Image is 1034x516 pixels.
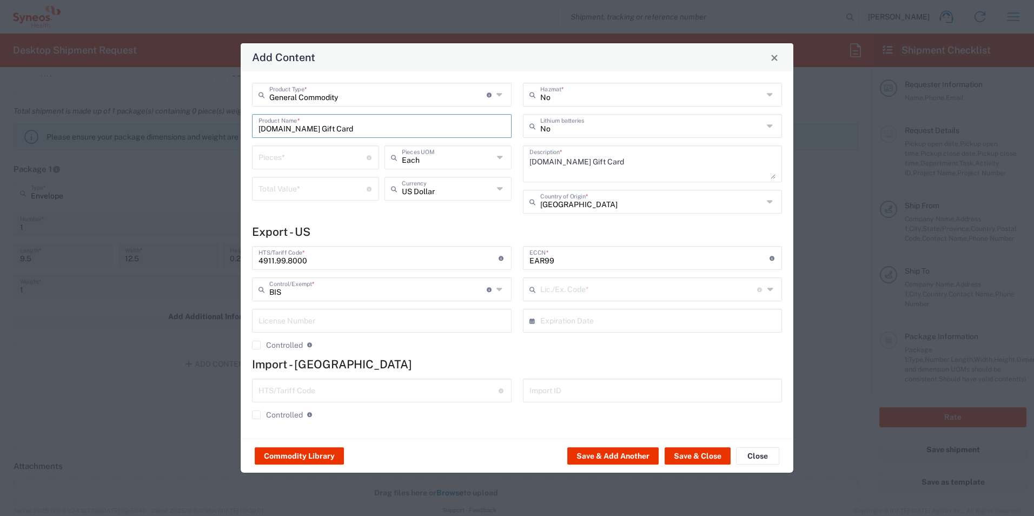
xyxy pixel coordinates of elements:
[567,447,659,465] button: Save & Add Another
[665,447,731,465] button: Save & Close
[252,358,782,371] h4: Import - [GEOGRAPHIC_DATA]
[252,341,303,349] label: Controlled
[252,49,315,65] h4: Add Content
[252,225,782,239] h4: Export - US
[255,447,344,465] button: Commodity Library
[736,447,779,465] button: Close
[767,50,782,65] button: Close
[252,411,303,419] label: Controlled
